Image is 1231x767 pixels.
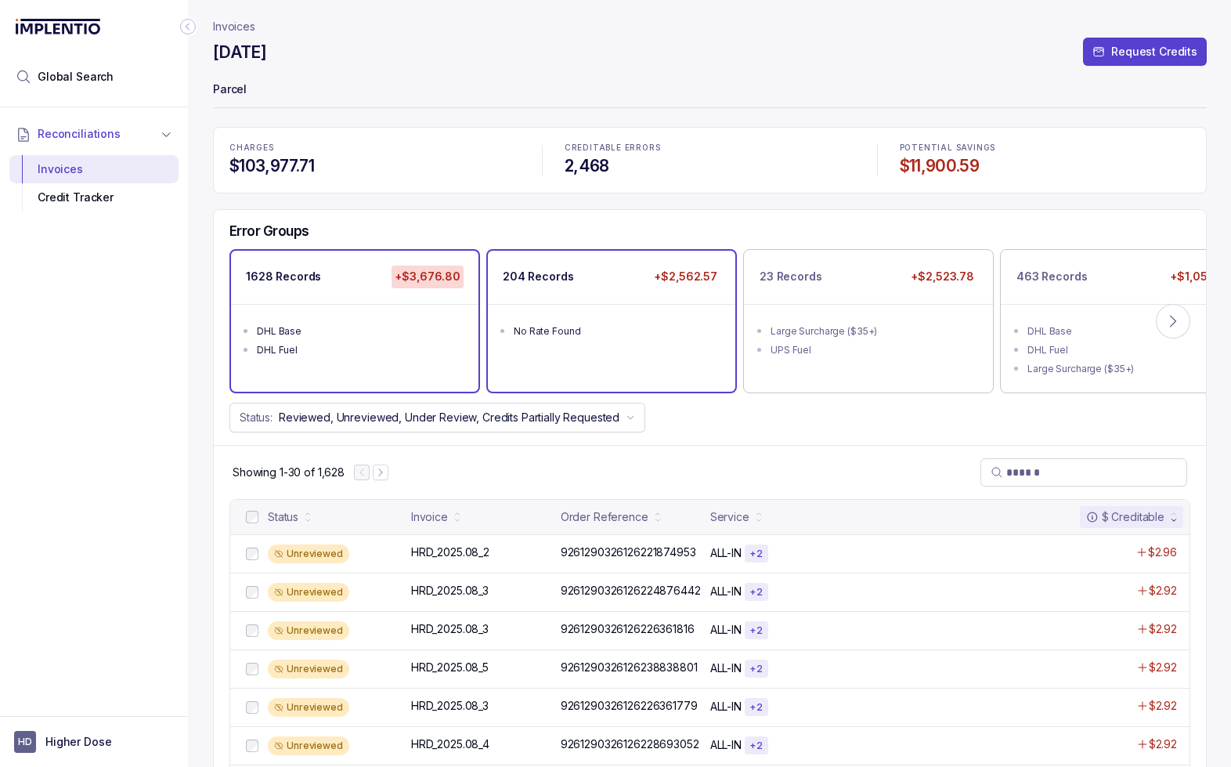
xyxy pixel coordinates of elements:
[246,663,258,675] input: checkbox-checkbox
[233,465,345,480] div: Remaining page entries
[246,269,321,284] p: 1628 Records
[561,660,698,675] p: 9261290326126238838801
[229,143,520,153] p: CHARGES
[45,734,111,750] p: Higher Dose
[246,511,258,523] input: checkbox-checkbox
[1083,38,1207,66] button: Request Credits
[749,624,764,637] p: + 2
[268,660,349,678] div: Unreviewed
[38,69,114,85] span: Global Search
[257,342,462,358] div: DHL Fuel
[246,548,258,560] input: checkbox-checkbox
[749,740,764,752] p: + 2
[229,155,520,177] h4: $103,977.71
[411,698,489,714] p: HRD_2025.08_3
[213,19,255,34] a: Invoices
[213,19,255,34] nav: breadcrumb
[14,731,36,753] span: User initials
[9,152,179,215] div: Reconciliations
[771,342,976,358] div: UPS Fuel
[22,155,166,183] div: Invoices
[246,586,258,599] input: checkbox-checkbox
[246,740,258,752] input: checkbox-checkbox
[561,736,699,752] p: 9261290326126228693052
[229,403,645,432] button: Status:Reviewed, Unreviewed, Under Review, Credits Partially Requested
[213,75,1207,107] p: Parcel
[411,621,489,637] p: HRD_2025.08_3
[908,266,977,288] p: +$2,523.78
[503,269,573,284] p: 204 Records
[900,143,1190,153] p: POTENTIAL SAVINGS
[710,699,742,715] p: ALL-IN
[279,410,619,425] p: Reviewed, Unreviewed, Under Review, Credits Partially Requested
[749,586,764,599] p: + 2
[900,155,1190,177] h4: $11,900.59
[565,143,855,153] p: CREDITABLE ERRORS
[514,324,719,339] div: No Rate Found
[246,624,258,637] input: checkbox-checkbox
[411,660,489,675] p: HRD_2025.08_5
[710,545,742,561] p: ALL-IN
[561,509,648,525] div: Order Reference
[38,126,121,142] span: Reconciliations
[257,324,462,339] div: DHL Base
[268,736,349,755] div: Unreviewed
[229,223,309,240] h5: Error Groups
[710,509,749,525] div: Service
[1148,544,1177,560] p: $2.96
[392,266,464,288] p: +$3,676.80
[1149,583,1177,599] p: $2.92
[1149,698,1177,714] p: $2.92
[710,660,742,676] p: ALL-IN
[1149,736,1177,752] p: $2.92
[14,731,174,753] button: User initialsHigher Dose
[411,736,489,752] p: HRD_2025.08_4
[749,548,764,560] p: + 2
[240,410,273,425] p: Status:
[1149,660,1177,675] p: $2.92
[710,622,742,638] p: ALL-IN
[246,701,258,714] input: checkbox-checkbox
[9,117,179,151] button: Reconciliations
[565,155,855,177] h4: 2,468
[749,663,764,675] p: + 2
[1149,621,1177,637] p: $2.92
[233,465,345,480] p: Showing 1-30 of 1,628
[373,465,388,480] button: Next Page
[760,269,822,284] p: 23 Records
[561,544,696,560] p: 9261290326126221874953
[411,583,489,599] p: HRD_2025.08_3
[268,509,298,525] div: Status
[1016,269,1087,284] p: 463 Records
[411,509,448,525] div: Invoice
[561,621,695,637] p: 9261290326126226361816
[771,324,976,339] div: Large Surcharge ($35+)
[179,17,197,36] div: Collapse Icon
[561,583,701,599] p: 9261290326126224876442
[268,583,349,602] div: Unreviewed
[1086,509,1164,525] div: $ Creditable
[22,183,166,212] div: Credit Tracker
[268,544,349,563] div: Unreviewed
[213,42,266,63] h4: [DATE]
[1111,44,1197,60] p: Request Credits
[411,544,489,560] p: HRD_2025.08_2
[268,621,349,640] div: Unreviewed
[268,698,349,717] div: Unreviewed
[651,266,720,288] p: +$2,562.57
[710,737,742,753] p: ALL-IN
[561,698,698,714] p: 9261290326126226361779
[749,701,764,714] p: + 2
[710,584,742,599] p: ALL-IN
